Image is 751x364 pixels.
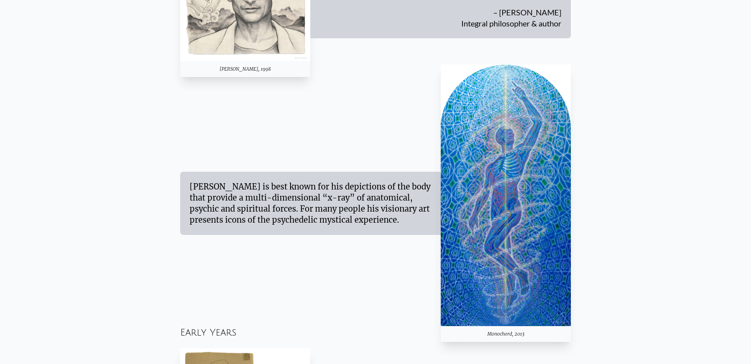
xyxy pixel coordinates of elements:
div: – [PERSON_NAME] Integral philosopher & author [320,0,561,29]
div: Early Years [180,317,571,348]
img: Monochord, 2013 [441,64,571,326]
div: Monochord, 2013 [441,326,571,342]
div: [PERSON_NAME], 1998 [180,61,311,77]
div: [PERSON_NAME] is best known for his depictions of the body that provide a multi-dimensional “x-ra... [190,181,431,225]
